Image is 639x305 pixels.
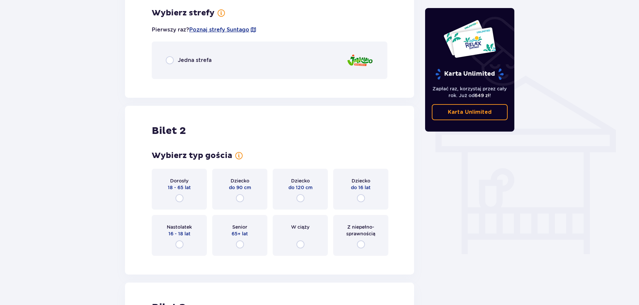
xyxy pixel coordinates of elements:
img: Dwie karty całoroczne do Suntago z napisem 'UNLIMITED RELAX', na białym tle z tropikalnymi liśćmi... [443,19,496,58]
span: 649 zł [475,93,490,98]
h3: Wybierz strefy [152,8,215,18]
span: do 120 cm [288,184,312,191]
span: 65+ lat [232,230,248,237]
span: 16 - 18 lat [168,230,190,237]
span: do 90 cm [229,184,251,191]
a: Karta Unlimited [432,104,508,120]
span: Dziecko [231,177,249,184]
span: W ciąży [291,224,309,230]
span: Dziecko [352,177,370,184]
span: Dorosły [170,177,188,184]
h3: Wybierz typ gościa [152,151,232,161]
p: Karta Unlimited [448,108,492,116]
span: 18 - 65 lat [168,184,191,191]
span: Z niepełno­sprawnością [339,224,382,237]
span: Nastolatek [167,224,192,230]
span: Senior [232,224,247,230]
p: Pierwszy raz? [152,26,257,33]
span: Jedna strefa [178,57,212,64]
h2: Bilet 2 [152,125,186,137]
span: Dziecko [291,177,310,184]
span: do 16 lat [351,184,371,191]
p: Zapłać raz, korzystaj przez cały rok. Już od ! [432,85,508,99]
a: Poznaj strefy Suntago [189,26,249,33]
img: Jamango [347,51,373,70]
p: Karta Unlimited [435,68,504,80]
